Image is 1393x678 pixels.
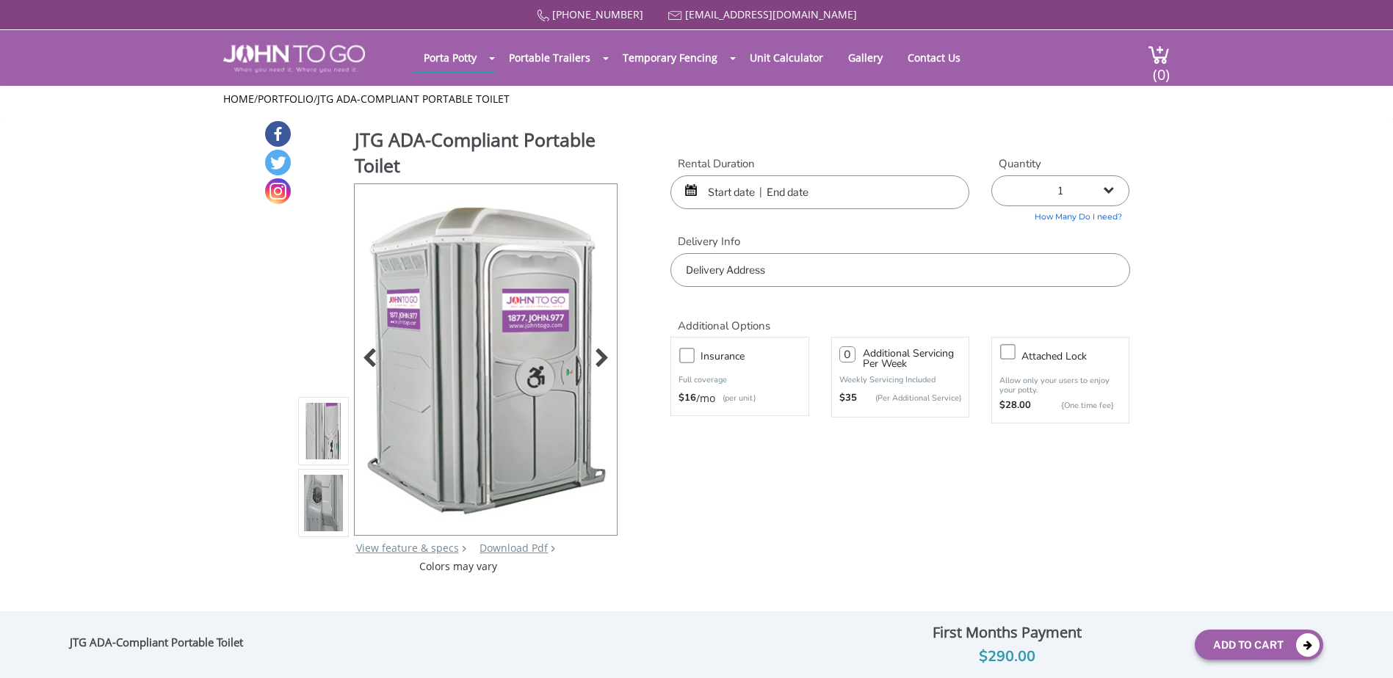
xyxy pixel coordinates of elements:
[999,376,1121,395] p: Allow only your users to enjoy your potty.
[679,391,696,406] strong: $16
[839,346,855,362] input: 0
[304,330,344,676] img: Product
[670,156,969,172] label: Rental Duration
[355,127,619,182] h1: JTG ADA-Compliant Portable Toilet
[462,545,466,552] img: right arrow icon
[258,92,314,106] a: Portfolio
[991,156,1129,172] label: Quantity
[1148,45,1170,65] img: cart a
[498,43,601,72] a: Portable Trailers
[830,620,1184,645] div: First Months Payment
[991,206,1129,223] a: How Many Do I need?
[1152,53,1170,84] span: (0)
[670,175,969,209] input: Start date | End date
[837,43,894,72] a: Gallery
[612,43,728,72] a: Temporary Fencing
[365,184,607,530] img: Product
[552,7,643,21] a: [PHONE_NUMBER]
[1038,398,1114,413] p: {One time fee}
[298,559,619,574] div: Colors may vary
[223,92,1170,106] ul: / /
[897,43,972,72] a: Contact Us
[265,178,291,204] a: Instagram
[863,349,961,369] h3: Additional Servicing Per Week
[701,347,815,365] h3: Insurance
[830,645,1184,668] div: $290.00
[670,302,1129,333] h2: Additional Options
[265,150,291,175] a: Twitter
[685,7,857,21] a: [EMAIL_ADDRESS][DOMAIN_NAME]
[1195,630,1323,660] button: Add To Cart
[839,391,857,406] strong: $35
[551,545,555,552] img: chevron.png
[1021,347,1136,365] h3: Attached lock
[739,43,834,72] a: Unit Calculator
[265,121,291,147] a: Facebook
[356,541,459,555] a: View feature & specs
[70,635,250,655] div: JTG ADA-Compliant Portable Toilet
[413,43,488,72] a: Porta Potty
[668,11,682,21] img: Mail
[223,92,254,106] a: Home
[317,92,510,106] a: JTG ADA-Compliant Portable Toilet
[679,373,800,387] p: Full coverage
[999,398,1031,413] strong: $28.00
[304,258,344,604] img: Product
[480,541,548,555] a: Download Pdf
[839,374,961,385] p: Weekly Servicing Included
[670,234,1129,249] label: Delivery Info
[857,393,961,404] p: (Per Additional Service)
[537,10,549,22] img: Call
[670,253,1129,287] input: Delivery Address
[715,391,756,406] p: (per unit)
[223,45,365,73] img: JOHN to go
[679,391,800,406] div: /mo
